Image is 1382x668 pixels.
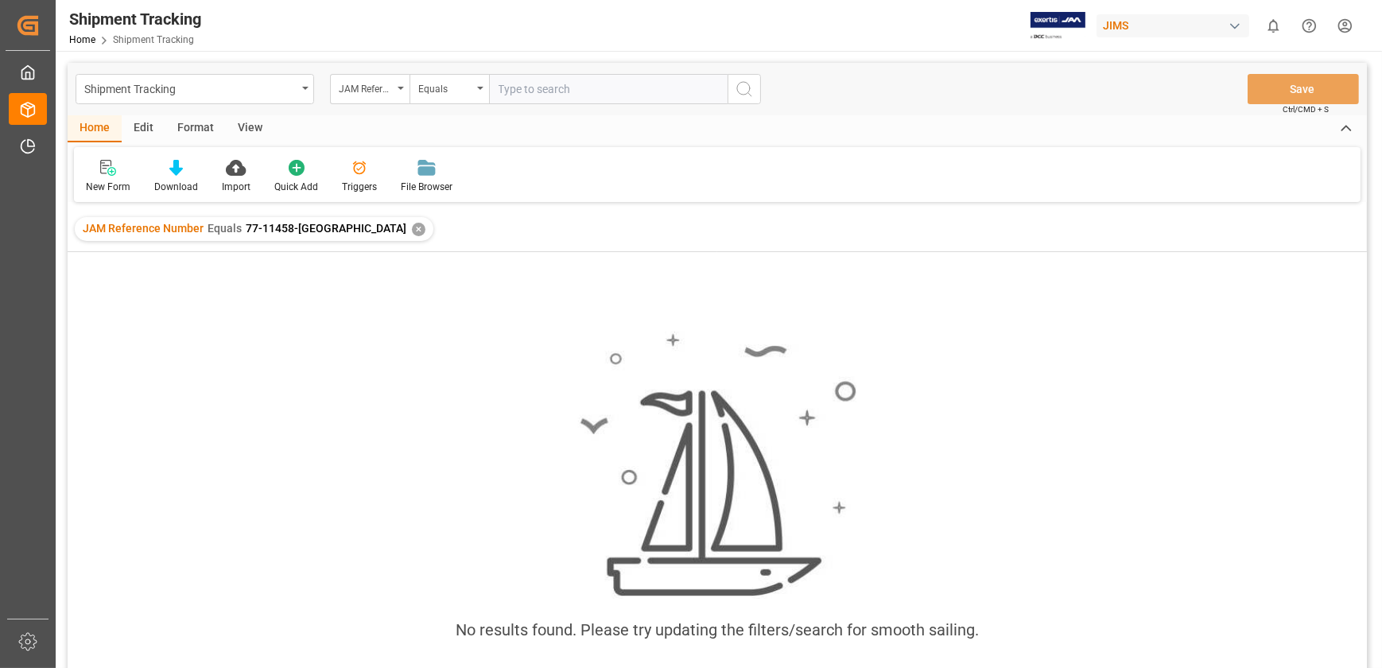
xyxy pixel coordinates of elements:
div: Format [165,115,226,142]
button: open menu [410,74,489,104]
button: open menu [330,74,410,104]
button: JIMS [1097,10,1256,41]
div: JIMS [1097,14,1249,37]
button: Save [1248,74,1359,104]
span: Equals [208,222,242,235]
span: 77-11458-[GEOGRAPHIC_DATA] [246,222,406,235]
a: Home [69,34,95,45]
button: search button [728,74,761,104]
div: Shipment Tracking [84,78,297,98]
div: Download [154,180,198,194]
span: JAM Reference Number [83,222,204,235]
button: open menu [76,74,314,104]
button: Help Center [1291,8,1327,44]
div: Edit [122,115,165,142]
input: Type to search [489,74,728,104]
div: Shipment Tracking [69,7,201,31]
div: Home [68,115,122,142]
div: New Form [86,180,130,194]
span: Ctrl/CMD + S [1283,103,1329,115]
button: show 0 new notifications [1256,8,1291,44]
div: JAM Reference Number [339,78,393,96]
div: Quick Add [274,180,318,194]
div: File Browser [401,180,452,194]
div: Import [222,180,250,194]
div: No results found. Please try updating the filters/search for smooth sailing. [456,618,979,642]
img: smooth_sailing.jpeg [578,332,856,599]
div: Equals [418,78,472,96]
img: Exertis%20JAM%20-%20Email%20Logo.jpg_1722504956.jpg [1031,12,1085,40]
div: ✕ [412,223,425,236]
div: Triggers [342,180,377,194]
div: View [226,115,274,142]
